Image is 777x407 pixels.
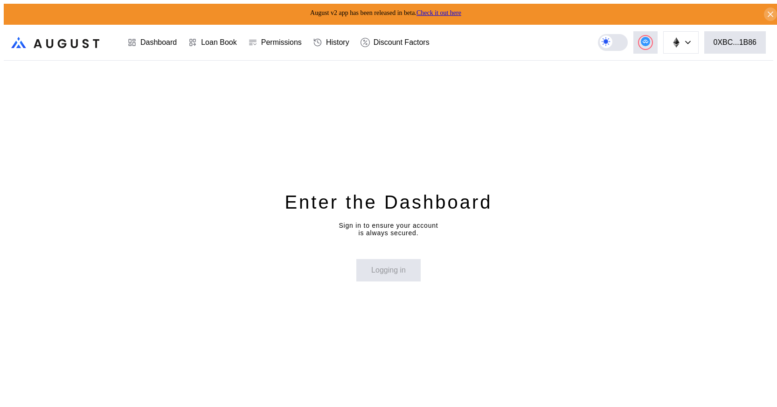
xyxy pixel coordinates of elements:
[310,9,461,16] span: August v2 app has been released in beta.
[704,31,766,54] button: 0XBC...1B86
[671,37,681,48] img: chain logo
[122,25,182,60] a: Dashboard
[243,25,307,60] a: Permissions
[416,9,461,16] a: Check it out here
[356,259,421,281] button: Logging in
[261,38,302,47] div: Permissions
[284,190,492,214] div: Enter the Dashboard
[307,25,355,60] a: History
[355,25,435,60] a: Discount Factors
[326,38,349,47] div: History
[374,38,430,47] div: Discount Factors
[201,38,237,47] div: Loan Book
[714,38,757,47] div: 0XBC...1B86
[339,222,438,237] div: Sign in to ensure your account is always secured.
[663,31,699,54] button: chain logo
[182,25,243,60] a: Loan Book
[140,38,177,47] div: Dashboard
